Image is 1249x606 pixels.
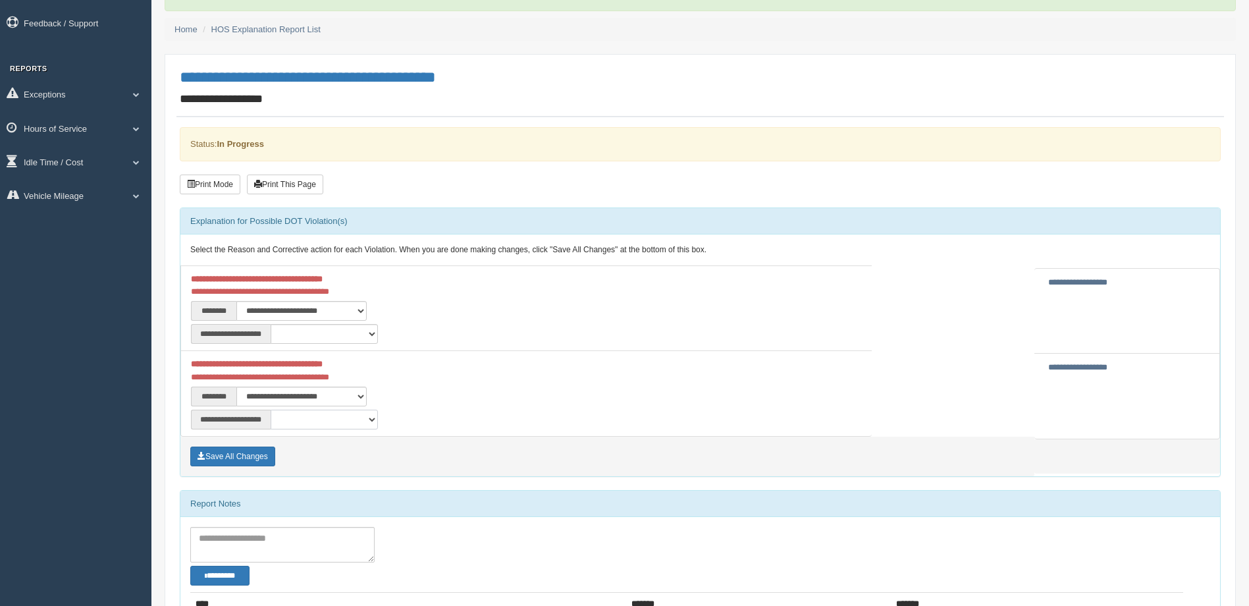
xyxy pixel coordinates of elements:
div: Report Notes [180,491,1220,517]
a: HOS Explanation Report List [211,24,321,34]
button: Save [190,447,275,466]
a: Home [174,24,198,34]
strong: In Progress [217,139,264,149]
button: Change Filter Options [190,566,250,586]
button: Print This Page [247,175,323,194]
div: Status: [180,127,1221,161]
div: Select the Reason and Corrective action for each Violation. When you are done making changes, cli... [180,234,1220,266]
button: Print Mode [180,175,240,194]
div: Explanation for Possible DOT Violation(s) [180,208,1220,234]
